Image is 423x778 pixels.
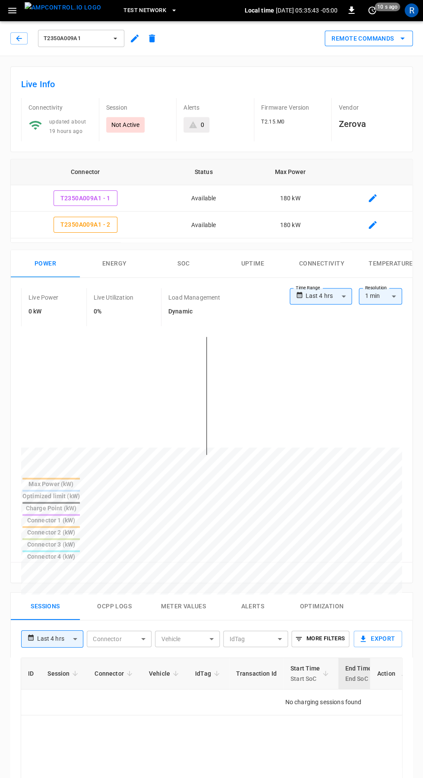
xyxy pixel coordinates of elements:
[369,658,402,689] th: Action
[149,250,218,278] button: SOC
[359,288,402,305] div: 1 min
[47,668,81,679] span: Session
[21,658,41,689] th: ID
[247,212,333,239] td: 180 kW
[111,121,140,130] p: Not Active
[287,250,356,278] button: Connectivity
[11,160,412,292] table: connector table
[290,674,320,684] p: Start SoC
[195,668,222,679] span: IdTag
[247,160,333,186] th: Max Power
[123,6,166,16] span: Test Network
[11,593,80,620] button: Sessions
[44,34,107,44] span: T2350A009A1
[183,104,247,112] p: Alerts
[160,160,247,186] th: Status
[201,121,204,130] div: 0
[244,6,274,15] p: Local time
[28,104,92,112] p: Connectivity
[229,658,284,689] th: Transaction Id
[261,119,284,125] span: T2.15.M0
[94,294,133,302] p: Live Utilization
[80,250,149,278] button: Energy
[325,31,413,47] div: remote commands options
[296,285,320,291] label: Time Range
[290,663,320,684] div: Start Time
[247,186,333,212] td: 180 kW
[404,4,418,18] div: profile-icon
[11,250,80,278] button: Power
[218,593,287,620] button: Alerts
[290,663,331,684] span: Start TimeStart SoC
[37,631,83,647] div: Last 4 hrs
[291,631,349,647] button: More Filters
[94,307,133,317] h6: 0%
[160,239,247,266] td: Unavailable
[28,294,59,302] p: Live Power
[38,30,124,47] button: T2350A009A1
[345,674,371,684] p: End SoC
[54,217,117,233] button: T2350A009A1 - 2
[365,4,379,18] button: set refresh interval
[338,117,402,131] h6: Zerova
[49,119,86,135] span: updated about 19 hours ago
[247,239,333,266] td: -
[160,212,247,239] td: Available
[160,186,247,212] td: Available
[95,668,135,679] span: Connector
[21,78,402,92] h6: Live Info
[345,663,371,684] div: End Time
[354,631,402,647] button: Export
[25,3,101,13] img: ampcontrol.io logo
[120,3,180,19] button: Test Network
[338,104,402,112] p: Vendor
[54,191,117,207] button: T2350A009A1 - 1
[345,663,382,684] span: End TimeEnd SoC
[375,3,400,12] span: 10 s ago
[276,6,338,15] p: [DATE] 05:35:43 -05:00
[218,250,287,278] button: Uptime
[106,104,170,112] p: Session
[305,288,352,305] div: Last 4 hrs
[168,294,220,302] p: Load Management
[80,593,149,620] button: Ocpp logs
[168,307,220,317] h6: Dynamic
[149,593,218,620] button: Meter Values
[149,668,181,679] span: Vehicle
[28,307,59,317] h6: 0 kW
[261,104,325,112] p: Firmware Version
[11,160,160,186] th: Connector
[287,593,356,620] button: Optimization
[365,285,386,291] label: Resolution
[325,31,413,47] button: Remote Commands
